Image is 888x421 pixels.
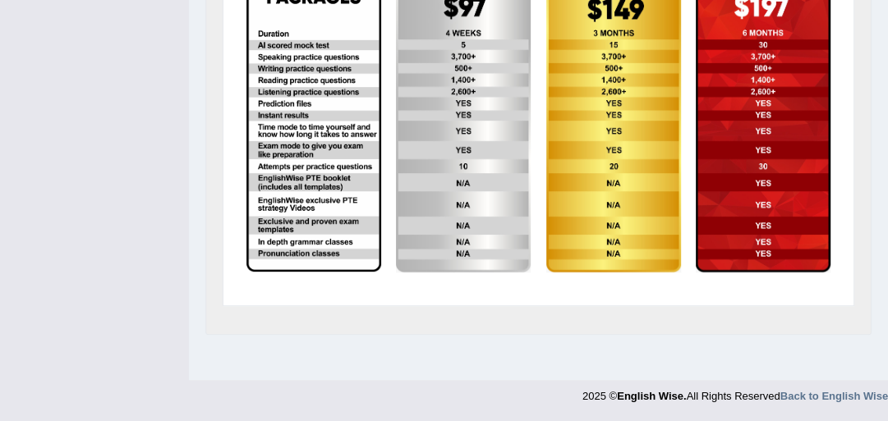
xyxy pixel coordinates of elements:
[617,390,686,402] strong: English Wise.
[780,390,888,402] a: Back to English Wise
[582,380,888,404] div: 2025 © All Rights Reserved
